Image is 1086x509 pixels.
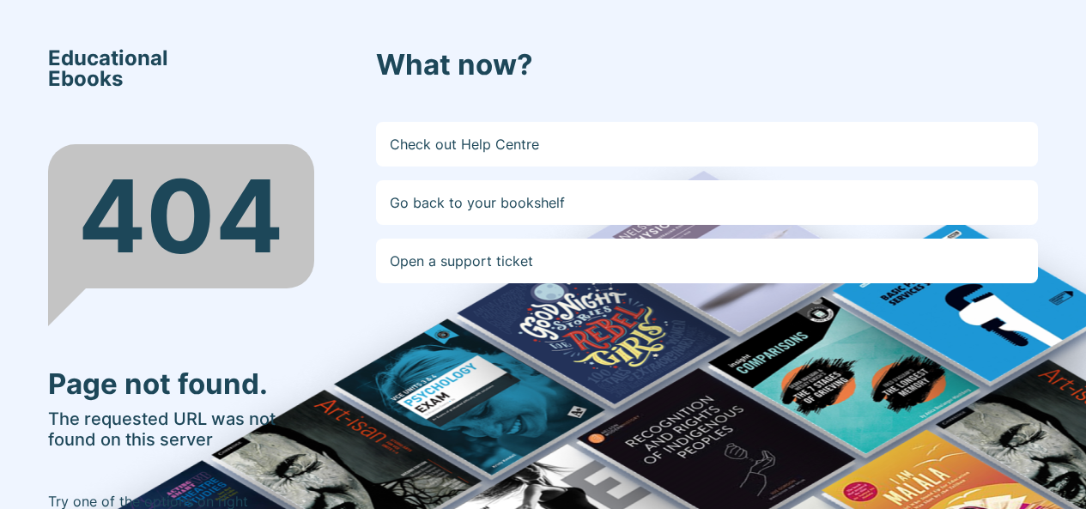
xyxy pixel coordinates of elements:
div: 404 [48,144,314,288]
a: Go back to your bookshelf [376,180,1038,225]
span: Educational Ebooks [48,48,168,89]
h3: What now? [376,48,1038,82]
h3: Page not found. [48,367,314,402]
a: Open a support ticket [376,239,1038,283]
a: Check out Help Centre [376,122,1038,167]
h5: The requested URL was not found on this server [48,409,314,450]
